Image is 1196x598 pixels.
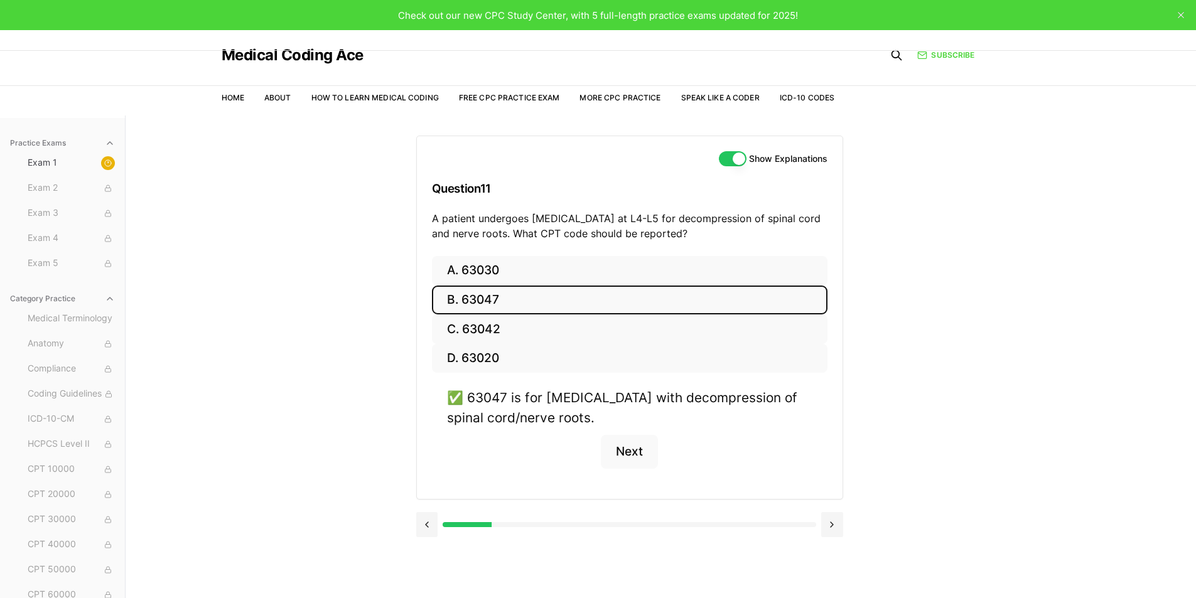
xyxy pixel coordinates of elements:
[23,510,120,530] button: CPT 30000
[28,337,115,351] span: Anatomy
[681,93,760,102] a: Speak Like a Coder
[264,93,291,102] a: About
[28,156,115,170] span: Exam 1
[749,154,827,163] label: Show Explanations
[432,314,827,344] button: C. 63042
[28,257,115,270] span: Exam 5
[5,133,120,153] button: Practice Exams
[23,309,120,329] button: Medical Terminology
[28,206,115,220] span: Exam 3
[28,488,115,501] span: CPT 20000
[28,513,115,526] span: CPT 30000
[28,538,115,552] span: CPT 40000
[398,9,798,21] span: Check out our new CPC Study Center, with 5 full-length practice exams updated for 2025!
[601,435,658,469] button: Next
[23,484,120,505] button: CPT 20000
[222,93,244,102] a: Home
[23,178,120,198] button: Exam 2
[23,153,120,173] button: Exam 1
[447,388,812,427] div: ✅ 63047 is for [MEDICAL_DATA] with decompression of spinal cord/nerve roots.
[23,254,120,274] button: Exam 5
[23,228,120,248] button: Exam 4
[780,93,834,102] a: ICD-10 Codes
[23,459,120,479] button: CPT 10000
[432,170,827,207] h3: Question 11
[5,289,120,309] button: Category Practice
[1171,5,1191,25] button: close
[23,359,120,379] button: Compliance
[23,334,120,354] button: Anatomy
[459,93,560,102] a: Free CPC Practice Exam
[28,563,115,577] span: CPT 50000
[28,437,115,451] span: HCPCS Level II
[23,535,120,555] button: CPT 40000
[23,409,120,429] button: ICD-10-CM
[432,256,827,286] button: A. 63030
[311,93,439,102] a: How to Learn Medical Coding
[432,344,827,373] button: D. 63020
[28,312,115,326] span: Medical Terminology
[23,434,120,454] button: HCPCS Level II
[23,203,120,223] button: Exam 3
[222,48,364,63] a: Medical Coding Ace
[28,232,115,245] span: Exam 4
[432,286,827,315] button: B. 63047
[28,412,115,426] span: ICD-10-CM
[917,50,974,61] a: Subscribe
[23,384,120,404] button: Coding Guidelines
[28,362,115,376] span: Compliance
[579,93,660,102] a: More CPC Practice
[432,211,827,241] p: A patient undergoes [MEDICAL_DATA] at L4-L5 for decompression of spinal cord and nerve roots. Wha...
[23,560,120,580] button: CPT 50000
[28,181,115,195] span: Exam 2
[28,462,115,476] span: CPT 10000
[28,387,115,401] span: Coding Guidelines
